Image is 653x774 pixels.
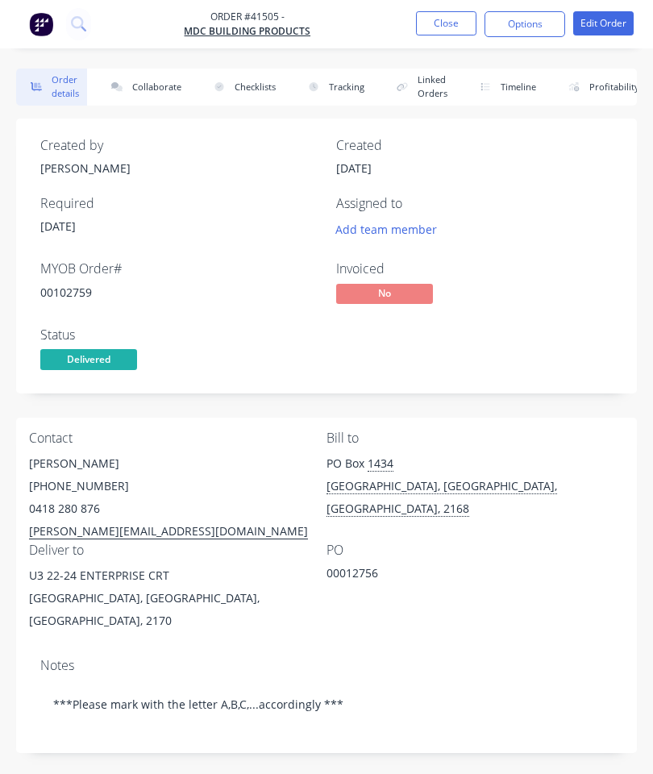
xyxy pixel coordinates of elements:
[326,543,624,558] div: PO
[40,349,137,373] button: Delivered
[184,10,310,24] span: Order #41505 -
[29,587,326,632] div: [GEOGRAPHIC_DATA], [GEOGRAPHIC_DATA], [GEOGRAPHIC_DATA], 2170
[199,69,284,106] button: Checklists
[40,327,317,343] div: Status
[40,349,137,369] span: Delivered
[416,11,476,35] button: Close
[336,284,433,304] span: No
[40,218,76,234] span: [DATE]
[29,431,326,446] div: Contact
[40,160,317,177] div: [PERSON_NAME]
[29,497,326,520] div: 0418 280 876
[40,138,317,153] div: Created by
[336,138,613,153] div: Created
[40,284,317,301] div: 00102759
[40,680,613,729] div: ***Please mark with the letter A,B,C,...accordingly ***
[336,160,372,176] span: [DATE]
[29,452,326,543] div: [PERSON_NAME][PHONE_NUMBER]0418 280 876[PERSON_NAME][EMAIL_ADDRESS][DOMAIN_NAME]
[326,452,624,520] div: PO Box1434[GEOGRAPHIC_DATA], [GEOGRAPHIC_DATA], [GEOGRAPHIC_DATA], 2168
[40,261,317,277] div: MYOB Order #
[336,196,613,211] div: Assigned to
[336,218,446,239] button: Add team member
[40,196,317,211] div: Required
[327,218,446,239] button: Add team member
[29,543,326,558] div: Deliver to
[184,24,310,39] a: MDC Building Products
[573,11,634,35] button: Edit Order
[29,12,53,36] img: Factory
[326,564,528,587] div: 00012756
[465,69,544,106] button: Timeline
[485,11,565,37] button: Options
[336,261,613,277] div: Invoiced
[326,431,624,446] div: Bill to
[293,69,372,106] button: Tracking
[16,69,87,106] button: Order details
[29,452,326,475] div: [PERSON_NAME]
[40,658,613,673] div: Notes
[382,69,455,106] button: Linked Orders
[97,69,189,106] button: Collaborate
[29,564,326,587] div: U3 22-24 ENTERPRISE CRT
[29,564,326,632] div: U3 22-24 ENTERPRISE CRT[GEOGRAPHIC_DATA], [GEOGRAPHIC_DATA], [GEOGRAPHIC_DATA], 2170
[29,475,326,497] div: [PHONE_NUMBER]
[554,69,647,106] button: Profitability
[326,452,624,475] div: PO Box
